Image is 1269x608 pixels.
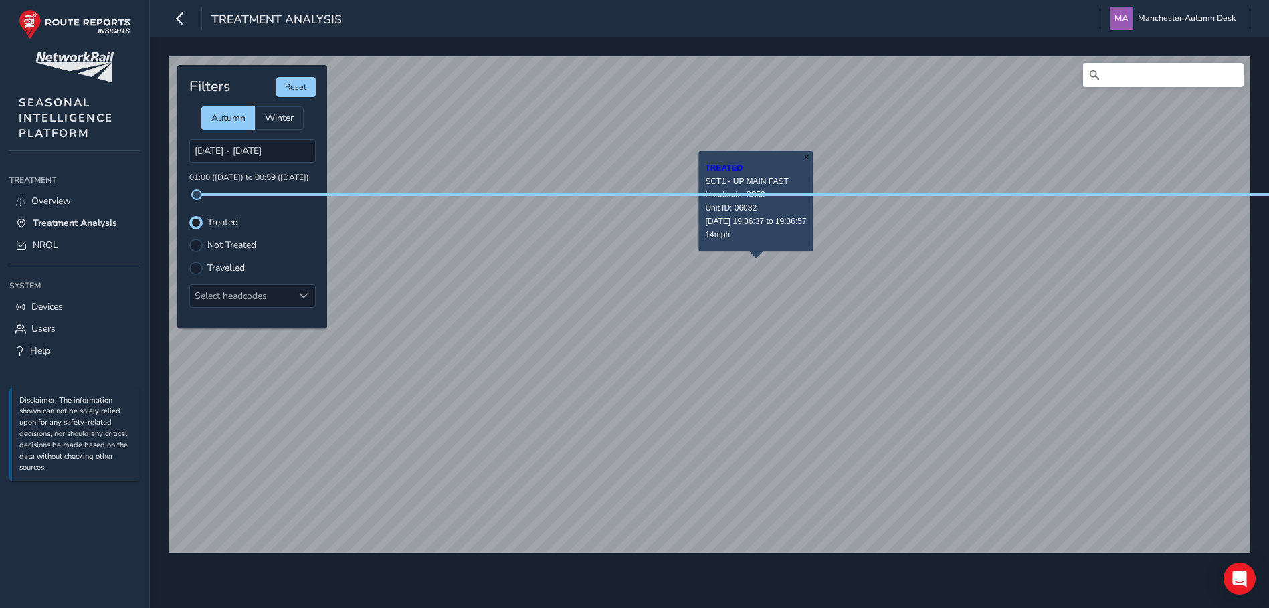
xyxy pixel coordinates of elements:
div: Treatment [9,170,140,190]
div: SCT1 - UP MAIN FAST [705,175,806,188]
label: Travelled [207,264,245,273]
a: Overview [9,190,140,212]
div: TREATED [705,161,806,175]
input: Search [1083,63,1244,87]
span: Overview [31,195,71,207]
div: [DATE] 19:36:37 to 19:36:57 [705,215,806,228]
img: rr logo [19,9,130,39]
a: Treatment Analysis [9,212,140,234]
span: Help [30,344,50,357]
button: Close popup [800,151,813,163]
div: 14mph [705,228,806,241]
p: 01:00 ([DATE]) to 00:59 ([DATE]) [189,172,316,184]
span: NROL [33,239,58,251]
div: Headcode: 3S59 [705,188,806,201]
img: customer logo [35,52,114,82]
p: Disclaimer: The information shown can not be solely relied upon for any safety-related decisions,... [19,395,133,474]
span: Winter [265,112,294,124]
canvas: Map [169,56,1250,563]
span: Autumn [211,112,246,124]
div: Unit ID: 06032 [705,201,806,215]
a: Help [9,340,140,362]
span: Manchester Autumn Desk [1138,7,1236,30]
label: Not Treated [207,241,256,250]
button: Manchester Autumn Desk [1110,7,1240,30]
a: Users [9,318,140,340]
a: NROL [9,234,140,256]
span: Treatment Analysis [211,11,342,30]
div: Select headcodes [190,285,293,307]
a: Devices [9,296,140,318]
span: Treatment Analysis [33,217,117,229]
label: Treated [207,218,238,227]
button: Reset [276,77,316,97]
span: SEASONAL INTELLIGENCE PLATFORM [19,95,113,141]
span: Devices [31,300,63,313]
div: Autumn [201,106,255,130]
div: Winter [255,106,304,130]
div: Open Intercom Messenger [1224,563,1256,595]
span: Users [31,322,56,335]
h4: Filters [189,78,230,95]
div: System [9,276,140,296]
img: diamond-layout [1110,7,1133,30]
